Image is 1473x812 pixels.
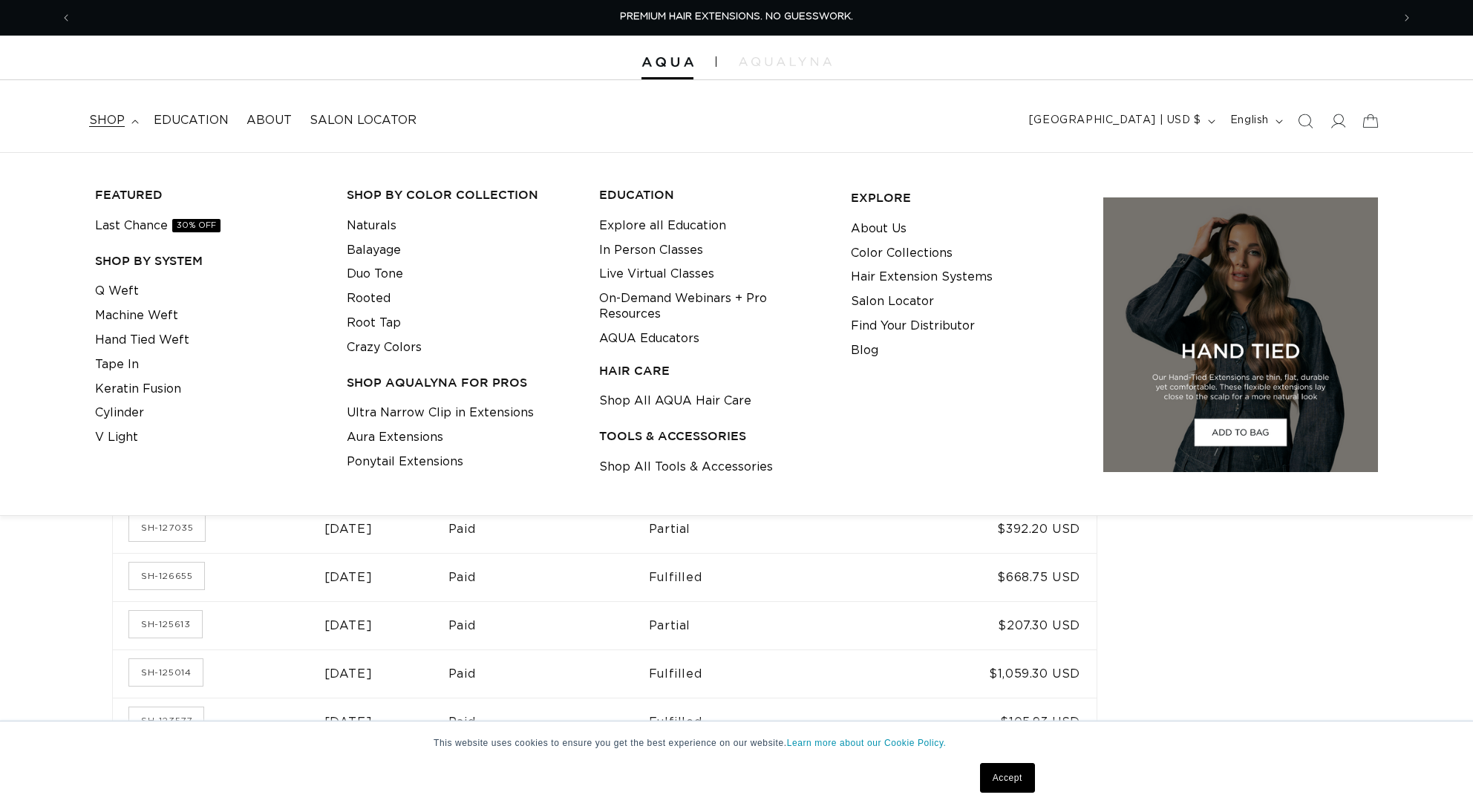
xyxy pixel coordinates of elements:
[980,763,1035,793] a: Accept
[599,428,828,444] h3: TOOLS & ACCESSORIES
[641,57,693,68] img: Aqua Hair Extensions
[889,505,1097,553] td: $392.20 USD
[172,219,221,232] span: 30% OFF
[301,104,425,137] a: Salon Locator
[347,262,403,287] a: Duo Tone
[599,327,699,351] a: AQUA Educators
[851,314,975,338] a: Find Your Distributor
[889,698,1097,746] td: $105.93 USD
[649,698,889,746] td: Fulfilled
[1020,107,1221,135] button: [GEOGRAPHIC_DATA] | USD $
[95,279,139,304] a: Q Weft
[851,190,1080,206] h3: EXPLORE
[1029,113,1201,128] span: [GEOGRAPHIC_DATA] | USD $
[851,289,934,314] a: Salon Locator
[649,505,889,553] td: Partial
[448,649,649,698] td: Paid
[95,353,139,377] a: Tape In
[129,611,202,638] a: Order number SH-125613
[324,620,373,632] time: [DATE]
[851,217,907,241] a: About Us
[448,601,649,649] td: Paid
[599,214,726,238] a: Explore all Education
[246,113,292,128] span: About
[347,238,401,263] a: Balayage
[324,523,373,535] time: [DATE]
[851,241,953,266] a: Color Collections
[434,736,1039,750] p: This website uses cookies to ensure you get the best experience on our website.
[95,401,144,425] a: Cylinder
[347,450,463,474] a: Ponytail Extensions
[129,514,205,541] a: Order number SH-127035
[95,425,138,450] a: V Light
[599,287,828,327] a: On-Demand Webinars + Pro Resources
[129,707,203,734] a: Order number SH-123577
[1391,4,1423,32] button: Next announcement
[95,187,324,203] h3: FEATURED
[95,304,178,328] a: Machine Weft
[347,335,422,360] a: Crazy Colors
[1289,105,1322,137] summary: Search
[599,238,703,263] a: In Person Classes
[649,649,889,698] td: Fulfilled
[599,262,714,287] a: Live Virtual Classes
[649,553,889,601] td: Fulfilled
[95,377,181,402] a: Keratin Fusion
[889,601,1097,649] td: $207.30 USD
[739,57,832,66] img: aqualyna.com
[145,104,238,137] a: Education
[347,214,396,238] a: Naturals
[129,659,203,686] a: Order number SH-125014
[851,338,878,363] a: Blog
[889,553,1097,601] td: $668.75 USD
[95,253,324,269] h3: SHOP BY SYSTEM
[347,401,534,425] a: Ultra Narrow Clip in Extensions
[80,104,145,137] summary: shop
[347,187,575,203] h3: Shop by Color Collection
[599,363,828,379] h3: HAIR CARE
[310,113,417,128] span: Salon Locator
[1230,113,1269,128] span: English
[448,553,649,601] td: Paid
[599,187,828,203] h3: EDUCATION
[347,425,443,450] a: Aura Extensions
[50,4,82,32] button: Previous announcement
[324,572,373,583] time: [DATE]
[787,738,947,748] a: Learn more about our Cookie Policy.
[89,113,125,128] span: shop
[238,104,301,137] a: About
[851,265,993,289] a: Hair Extension Systems
[649,601,889,649] td: Partial
[448,698,649,746] td: Paid
[154,113,229,128] span: Education
[324,668,373,680] time: [DATE]
[620,12,853,22] span: PREMIUM HAIR EXTENSIONS. NO GUESSWORK.
[599,389,751,413] a: Shop All AQUA Hair Care
[347,287,391,311] a: Rooted
[1221,107,1289,135] button: English
[448,505,649,553] td: Paid
[95,328,189,353] a: Hand Tied Weft
[324,716,373,728] time: [DATE]
[95,214,221,238] a: Last Chance30% OFF
[599,455,773,479] a: Shop All Tools & Accessories
[889,649,1097,698] td: $1,059.30 USD
[129,563,204,589] a: Order number SH-126655
[347,311,401,335] a: Root Tap
[347,375,575,390] h3: Shop AquaLyna for Pros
